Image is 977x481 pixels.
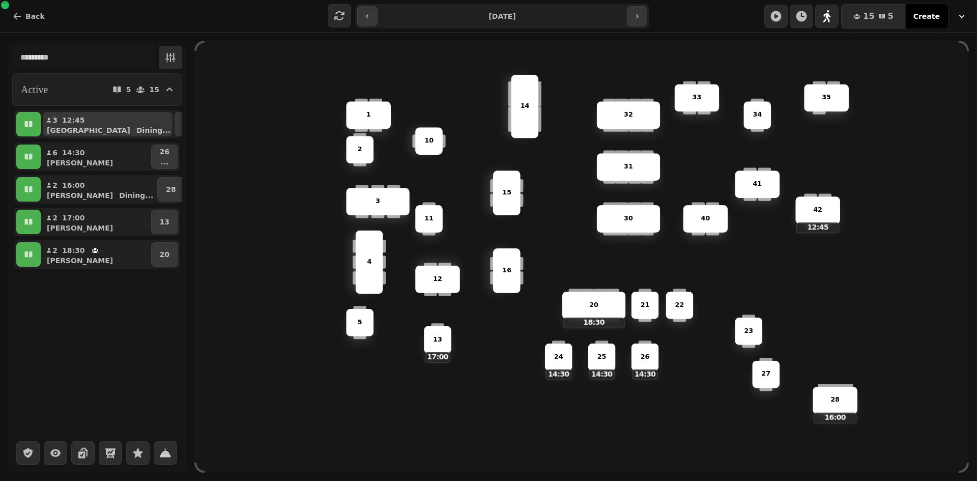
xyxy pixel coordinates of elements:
[43,145,149,169] button: 614:30[PERSON_NAME]
[62,213,85,223] p: 17:00
[830,395,840,405] p: 28
[126,86,131,93] p: 5
[424,214,434,223] p: 11
[822,93,831,102] p: 35
[43,210,149,234] button: 217:00[PERSON_NAME]
[753,110,762,120] p: 34
[433,335,442,345] p: 13
[624,110,633,120] p: 32
[175,112,202,136] button: 42
[624,214,633,223] p: 30
[424,136,434,146] p: 10
[589,300,598,310] p: 20
[43,112,173,136] button: 312:45[GEOGRAPHIC_DATA]Dining...
[151,210,178,234] button: 13
[797,223,839,232] p: 12:45
[157,177,184,202] button: 28
[4,6,53,26] button: Back
[52,245,58,256] p: 2
[675,300,684,310] p: 22
[52,213,58,223] p: 2
[21,82,48,97] h2: Active
[160,249,169,260] p: 20
[62,115,85,125] p: 12:45
[358,145,362,154] p: 2
[753,179,762,189] p: 41
[160,217,169,227] p: 13
[554,352,563,362] p: 24
[761,370,770,379] p: 27
[905,4,948,29] button: Create
[633,370,657,379] p: 14:30
[151,145,178,169] button: 26...
[47,256,113,266] p: [PERSON_NAME]
[433,274,442,284] p: 12
[47,158,113,168] p: [PERSON_NAME]
[863,12,874,20] span: 15
[367,257,371,267] p: 4
[47,125,130,135] p: [GEOGRAPHIC_DATA]
[62,180,85,190] p: 16:00
[366,110,371,120] p: 1
[813,205,822,215] p: 42
[52,148,58,158] p: 6
[358,318,362,327] p: 5
[166,184,176,194] p: 28
[47,190,113,201] p: [PERSON_NAME]
[43,177,155,202] button: 216:00[PERSON_NAME]Dining...
[814,413,856,422] p: 16:00
[841,4,905,29] button: 155
[62,148,85,158] p: 14:30
[12,73,182,106] button: Active515
[547,370,571,379] p: 14:30
[160,157,169,167] p: ...
[913,13,940,20] span: Create
[43,242,149,267] button: 218:30[PERSON_NAME]
[119,190,153,201] p: Dining ...
[564,318,624,327] p: 18:30
[701,214,710,223] p: 40
[888,12,894,20] span: 5
[151,242,178,267] button: 20
[502,266,511,275] p: 16
[47,223,113,233] p: [PERSON_NAME]
[641,300,650,310] p: 21
[136,125,170,135] p: Dining ...
[624,162,633,172] p: 31
[52,115,58,125] p: 3
[590,370,614,379] p: 14:30
[693,93,702,102] p: 33
[425,353,450,362] p: 17:00
[25,13,45,20] span: Back
[597,352,607,362] p: 25
[502,188,511,197] p: 15
[62,245,85,256] p: 18:30
[150,86,159,93] p: 15
[520,101,529,111] p: 14
[160,147,169,157] p: 26
[744,326,753,336] p: 23
[52,180,58,190] p: 2
[641,352,650,362] p: 26
[376,196,380,206] p: 3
